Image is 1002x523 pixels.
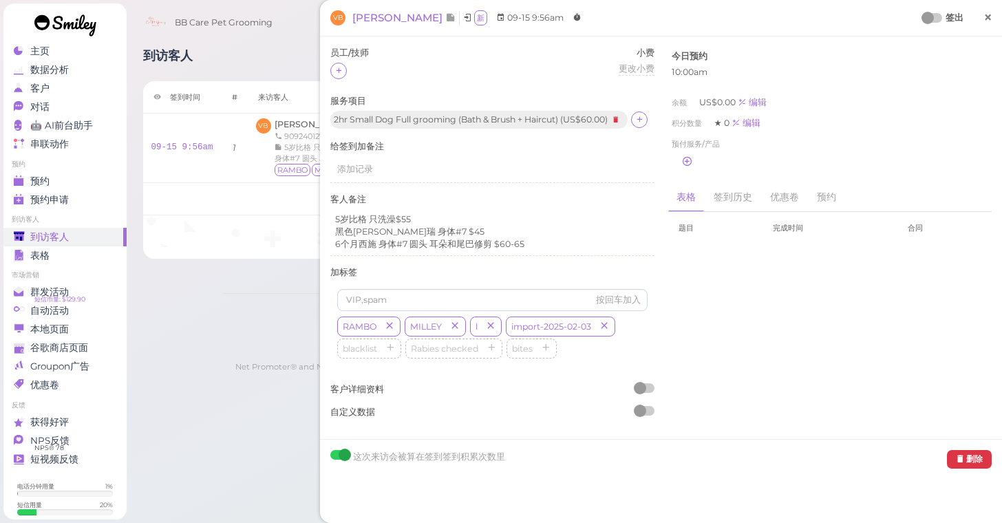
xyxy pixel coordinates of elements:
[30,250,50,261] span: 表格
[474,10,487,25] span: 新
[30,435,70,447] span: NPS反馈
[983,8,992,27] span: ×
[105,482,113,491] div: 1 %
[762,183,807,212] a: 优惠卷
[143,49,193,74] h1: 到访客人
[493,11,567,25] li: 09-15 9:56am
[337,289,648,311] input: VIP,spam
[3,450,127,469] a: 短视频反馈
[445,11,456,24] span: 记录
[714,118,732,128] span: ★ 0
[248,81,490,114] th: 来访客人
[30,286,69,298] span: 群发活动
[3,339,127,357] a: 谷歌商店页面
[3,61,127,79] a: 数据分析
[3,246,127,265] a: 表格
[3,215,127,224] li: 到访客人
[668,212,763,244] th: 题目
[235,362,892,384] small: Net Promoter® and NPS® are registered trademarks and Net Promoter Score and Net Promoter System a...
[30,64,69,76] span: 数据分析
[668,183,704,213] a: 表格
[3,116,127,135] a: 🤖 AI前台助手
[335,238,650,250] p: 6个月西施 身体#7 圆头 耳朵和尾巴修剪 $60-65
[275,164,310,176] span: RAMBO
[335,226,650,238] p: 黑色[PERSON_NAME]瑞 身体#7 $45
[3,413,127,431] a: 获得好评
[335,213,650,226] p: 5岁比格 只洗澡$55
[3,376,127,394] a: 优惠卷
[275,119,360,129] a: [PERSON_NAME]
[340,343,380,354] span: blacklist
[330,10,345,25] span: VB
[330,383,654,396] label: 客户详细资料
[3,320,127,339] a: 本地页面
[3,98,127,116] a: 对话
[175,3,273,42] span: BB Care Pet Grooming
[3,135,127,153] a: 串联动作
[30,342,88,354] span: 谷歌商店页面
[30,416,69,428] span: 获得好评
[256,118,271,134] span: VB
[34,442,64,453] span: NPS® 78
[151,142,213,152] a: 09-15 9:56am
[809,183,844,212] a: 预约
[30,138,69,150] span: 串联动作
[3,42,127,61] a: 主页
[330,95,654,107] label: 服务项目
[17,500,42,509] div: 短信用量
[100,500,113,509] div: 20 %
[3,191,127,209] a: 预约申请
[330,193,654,206] label: 客人备注
[3,270,127,280] li: 市场营销
[3,301,127,320] a: 自动活动
[30,453,78,465] span: 短视频反馈
[143,81,222,114] th: 签到时间
[17,482,54,491] div: 电话分钟用量
[672,50,707,63] label: 今日预约
[699,97,738,107] span: US$0.00
[738,97,767,107] a: 编辑
[473,321,480,332] span: l
[763,212,897,244] th: 完成时间
[3,172,127,191] a: 预约
[619,47,654,59] label: 小费
[340,321,379,332] span: RAMBO
[3,401,127,410] li: 反馈
[705,183,760,212] a: 签到历史
[352,11,445,24] span: [PERSON_NAME]
[596,294,641,306] div: 按回车加入
[330,47,369,59] label: 员工/技师
[3,283,127,301] a: 群发活动 短信币量: $129.90
[407,321,445,332] span: MILLEY
[3,79,127,98] a: 客户
[30,175,50,187] span: 预约
[30,231,69,243] span: 到访客人
[330,111,628,129] div: 2hr Small Dog Full grooming (Bath & Brush + Haircut) ( US$60.00 )
[337,164,373,174] span: 添加记录
[619,63,654,74] span: 更改小费
[312,164,347,176] span: MILLEY
[672,98,689,107] span: 余额
[275,119,351,129] span: [PERSON_NAME]
[897,212,992,244] th: 合同
[672,137,720,151] span: 预付服务/产品
[30,323,69,335] span: 本地页面
[408,343,481,354] span: Rabies checked
[672,118,704,128] span: 积分数量
[223,348,905,361] div: © [DATE]–[DATE] [DOMAIN_NAME], Smiley is a product of Smiley Science Lab Inc.
[30,83,50,94] span: 客户
[3,431,127,450] a: NPS反馈 NPS® 78
[233,142,236,153] i: 1
[30,379,59,391] span: 优惠卷
[352,11,460,25] a: [PERSON_NAME]
[30,120,93,131] span: 🤖 AI前台助手
[509,343,535,354] span: bites
[30,194,69,206] span: 预约申请
[30,101,50,113] span: 对话
[946,11,963,25] label: 签出
[732,118,760,128] a: 编辑
[353,450,505,469] div: 这次来访会被算在签到签到积累次数里
[151,194,977,204] h5: 🎉 今日签到总数 1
